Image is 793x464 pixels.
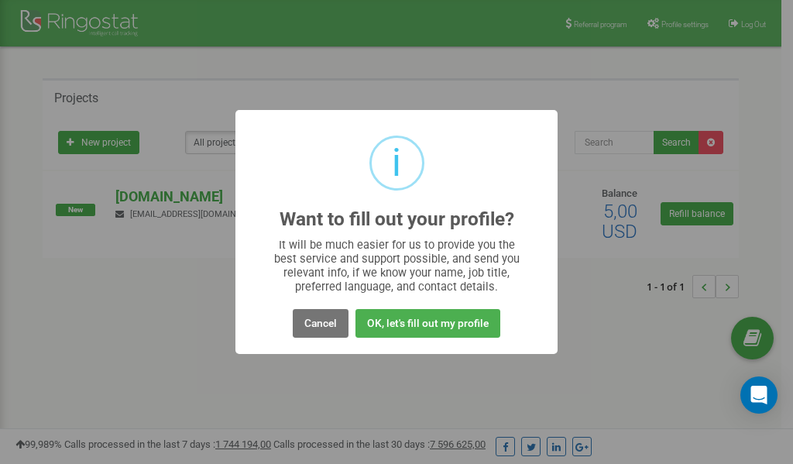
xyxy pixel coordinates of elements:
[266,238,527,294] div: It will be much easier for us to provide you the best service and support possible, and send you ...
[293,309,348,338] button: Cancel
[280,209,514,230] h2: Want to fill out your profile?
[740,376,778,414] div: Open Intercom Messenger
[355,309,500,338] button: OK, let's fill out my profile
[392,138,401,188] div: i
